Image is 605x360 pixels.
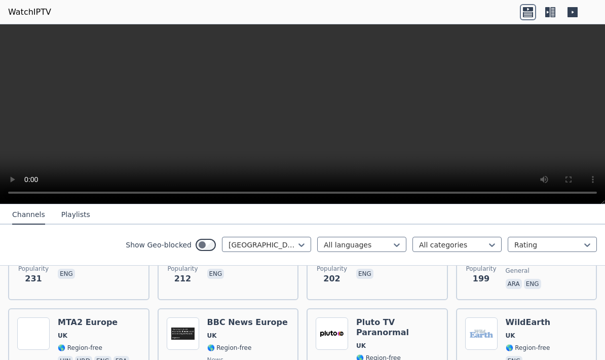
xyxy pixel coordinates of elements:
span: Popularity [466,265,496,273]
p: eng [207,269,224,279]
button: Channels [12,205,45,225]
span: 202 [323,273,340,285]
span: Popularity [18,265,49,273]
span: UK [58,332,67,340]
h6: MTA2 Europe [58,317,140,328]
img: MTA2 Europe [17,317,50,350]
h6: BBC News Europe [207,317,288,328]
span: 🌎 Region-free [506,344,550,352]
p: eng [58,269,75,279]
img: BBC News Europe [167,317,199,350]
label: Show Geo-blocked [126,240,192,250]
img: WildEarth [465,317,498,350]
h6: WildEarth [506,317,551,328]
a: WatchIPTV [8,6,51,18]
p: eng [524,279,541,289]
span: 199 [473,273,489,285]
h6: Pluto TV Paranormal [356,317,439,338]
span: general [506,267,530,275]
span: UK [356,342,366,350]
img: Pluto TV Paranormal [316,317,348,350]
p: eng [356,269,373,279]
p: ara [506,279,522,289]
span: Popularity [167,265,198,273]
span: 🌎 Region-free [58,344,102,352]
span: 🌎 Region-free [207,344,252,352]
span: 212 [174,273,191,285]
span: 231 [25,273,42,285]
span: UK [506,332,515,340]
span: Popularity [317,265,347,273]
button: Playlists [61,205,90,225]
span: UK [207,332,217,340]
